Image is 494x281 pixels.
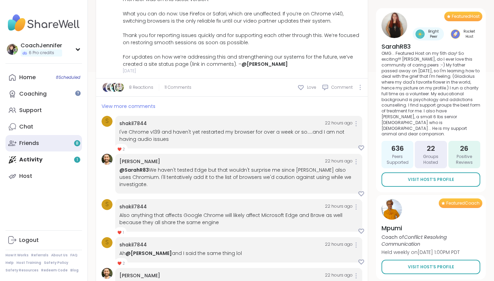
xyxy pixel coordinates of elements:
[381,172,480,187] a: Visit Host’s Profile
[381,224,480,232] h4: Mpumi
[5,11,82,35] img: ShareWell Nav Logo
[105,238,109,247] span: s
[117,147,121,152] span: ❤️
[19,123,33,131] div: Chat
[381,42,480,51] h4: SarahR83
[19,236,39,244] div: Logout
[5,119,82,135] a: Chat
[119,203,147,210] a: shakil7844
[452,14,480,19] span: Featured Host
[119,167,149,173] a: @SarahR83
[19,139,39,147] div: Friends
[5,232,82,248] a: Logout
[408,176,454,183] span: Visit Host’s Profile
[102,237,113,248] a: s
[5,268,38,273] a: Safety Resources
[384,154,411,166] span: Peers Supported
[381,51,480,137] p: OMG... Featured Host on my 5th day! So exciting!!! [PERSON_NAME], do I ever love this community o...
[381,249,480,256] p: Held weekly on [DATE] 1:00PM PDT
[119,250,358,257] div: Ah and I said the same thing lol
[70,253,78,258] a: FAQ
[7,44,18,55] img: CoachJennifer
[102,154,113,165] img: brett
[102,199,113,210] a: s
[5,135,82,151] a: Friends8
[5,253,28,258] a: How It Works
[19,172,32,180] div: Host
[102,268,113,279] img: brett
[123,230,124,235] span: 1
[102,116,113,127] a: s
[242,61,288,68] a: @[PERSON_NAME]
[126,250,172,257] a: @[PERSON_NAME]
[427,144,435,153] span: 22
[461,29,478,39] span: Rocket Host
[331,84,353,90] span: Comment
[5,168,82,184] a: Host
[391,144,404,153] span: 636
[56,75,80,80] span: 8 Scheduled
[446,200,480,206] span: Featured Coach
[16,260,41,265] a: Host Training
[381,234,480,247] p: Coach of
[5,69,82,86] a: Home8Scheduled
[381,199,402,220] img: Mpumi
[119,241,147,248] a: shakil7844
[5,260,14,265] a: Help
[5,86,82,102] a: Coaching
[165,84,191,90] span: 11 Comments
[426,29,441,39] span: Bright Peer
[451,154,478,166] span: Positive Reviews
[123,147,125,152] span: 2
[123,68,364,74] span: [DATE]
[105,200,109,209] span: s
[115,83,124,92] img: Jessiegirl0719
[307,84,316,90] span: Love
[19,74,36,81] div: Home
[51,253,68,258] a: About Us
[31,253,48,258] a: Referrals
[19,107,42,114] div: Support
[103,83,111,92] img: NaAlSi2O6
[123,261,125,266] span: 2
[129,84,153,90] a: 8 Reactions
[381,234,447,247] i: Conflict Resolving Communication
[381,12,407,38] img: SarahR83
[117,230,121,235] span: ❤️
[102,103,155,110] span: View more comments
[117,261,121,266] span: ❤️
[415,29,425,39] img: Bright Peer
[325,158,353,165] span: 22 hours ago
[107,83,116,92] img: rustyempire
[325,203,353,210] span: 22 hours ago
[70,268,79,273] a: Blog
[41,268,68,273] a: Redeem Code
[325,272,353,279] span: 22 hours ago
[119,212,358,226] div: Also anything that affects Google Chrome will likely affect Microsoft Edge and Brave as well beca...
[325,241,353,248] span: 22 hours ago
[325,120,353,127] span: 22 hours ago
[417,154,444,166] span: Groups Hosted
[19,90,47,98] div: Coaching
[408,264,454,270] span: Visit Host’s Profile
[105,117,109,126] span: s
[76,140,79,146] span: 8
[5,102,82,119] a: Support
[119,167,358,188] div: We haven't tested Edge but that wouldn't surprise me since [PERSON_NAME] also uses Chromium. I'll...
[44,260,68,265] a: Safety Policy
[75,90,81,96] iframe: Spotlight
[111,83,120,92] img: Sha777
[381,260,480,274] a: Visit Host’s Profile
[119,129,358,143] div: I've Chrome v139 and haven't yet restarted my browser for over a week or so.....and I am not havi...
[119,272,160,279] a: [PERSON_NAME]
[460,144,468,153] span: 26
[451,29,460,39] img: Rocket Host
[119,120,147,127] a: shakil7844
[29,50,54,56] span: 6 Pro credits
[21,42,62,49] div: CoachJennifer
[119,158,160,165] a: [PERSON_NAME]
